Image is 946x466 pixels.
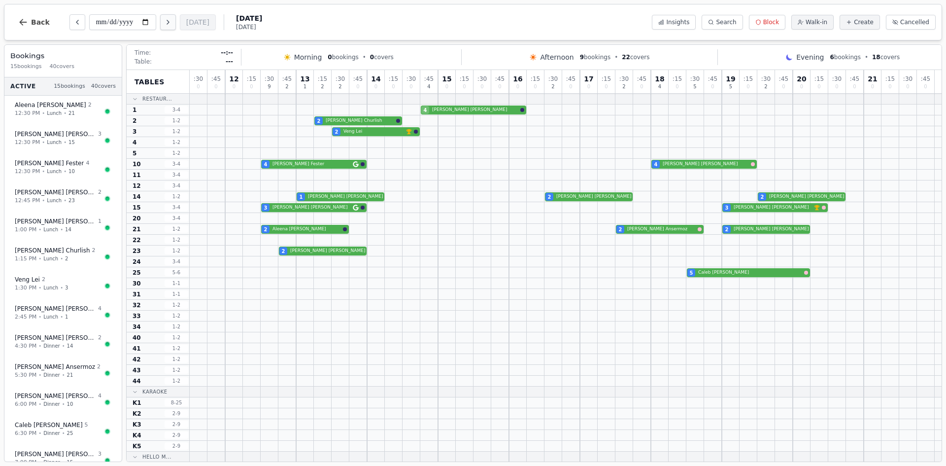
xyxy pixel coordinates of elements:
span: [PERSON_NAME] Ansermoz [15,363,95,371]
span: 0 [817,84,820,89]
span: 23 [68,197,75,204]
span: 2 [335,128,338,136]
span: 0 [374,84,377,89]
span: 2 [285,84,288,89]
span: 15 bookings [10,63,42,71]
span: • [42,109,45,117]
span: Lunch [47,168,62,175]
span: bookings [580,53,610,61]
span: • [60,255,63,262]
button: Veng Lei21:30 PM•Lunch•3 [8,270,118,297]
span: • [64,197,67,204]
span: 18 [655,75,664,82]
span: : 30 [477,76,487,82]
span: : 45 [353,76,363,82]
span: bookings [328,53,358,61]
span: 0 [356,84,359,89]
span: : 30 [548,76,558,82]
span: : 45 [637,76,646,82]
span: • [363,53,366,61]
span: Time: [135,49,151,57]
span: 20 [797,75,806,82]
span: Lunch [43,255,58,262]
span: 16 [513,75,522,82]
span: 3 [65,284,68,291]
span: 0 [871,84,874,89]
span: 4 [133,139,136,146]
span: 10 [68,168,75,175]
span: • [42,168,45,175]
span: [PERSON_NAME] [PERSON_NAME] [272,204,351,211]
button: Next day [160,14,176,30]
span: 9 [580,54,584,61]
span: [PERSON_NAME] Churlish [326,117,394,124]
span: 14 [65,226,71,233]
span: [PERSON_NAME] Fester [15,159,84,167]
span: 12:30 PM [15,109,40,118]
button: [PERSON_NAME] [PERSON_NAME]24:30 PM•Dinner•14 [8,328,118,356]
span: Active [10,82,36,90]
span: [PERSON_NAME] [PERSON_NAME] [734,226,809,233]
span: : 45 [566,76,575,82]
span: [PERSON_NAME] [PERSON_NAME] [556,193,631,200]
span: Tables [135,77,165,87]
span: 5 - 6 [165,269,188,276]
span: 6 [830,54,834,61]
span: 1 - 2 [165,193,188,200]
span: 21 [868,75,877,82]
button: Insights [652,15,696,30]
span: • [42,139,45,146]
span: • [38,342,41,350]
span: 1 - 2 [165,236,188,244]
span: 12:30 PM [15,168,40,176]
span: 1 - 2 [165,247,188,254]
span: [PERSON_NAME] Churlish [15,247,90,254]
span: Table: [135,58,152,66]
button: Aleena [PERSON_NAME]212:30 PM•Lunch•21 [8,96,118,123]
span: 0 [328,54,332,61]
span: Dinner [43,459,60,466]
span: : 15 [885,76,895,82]
span: 0 [480,84,483,89]
span: 25 [67,430,73,437]
span: Caleb [PERSON_NAME] [15,421,83,429]
span: [PERSON_NAME] [PERSON_NAME] [663,161,749,168]
span: 23 [133,247,141,255]
span: 1 [300,193,303,201]
span: Create [854,18,874,26]
span: : 30 [690,76,700,82]
span: [PERSON_NAME] Ansermoz [627,226,696,233]
button: [PERSON_NAME] Ansermoz25:30 PM•Dinner•21 [8,358,118,385]
span: 5 [729,84,732,89]
span: : 15 [318,76,327,82]
span: 3 - 4 [165,215,188,222]
span: 4 [98,305,101,313]
span: : 45 [779,76,788,82]
span: • [38,371,41,379]
button: [DATE] [180,14,216,30]
span: 0 [906,84,909,89]
span: 15 [442,75,451,82]
span: covers [370,53,394,61]
span: 2 [619,226,622,233]
span: Restaur... [142,95,172,103]
span: 4:30 PM [15,342,36,351]
span: 0 [835,84,838,89]
span: 10 [67,400,73,408]
span: 9 [268,84,270,89]
span: 4 [264,161,268,168]
span: 5 [693,84,696,89]
span: [PERSON_NAME] [PERSON_NAME] [308,193,383,200]
span: • [62,430,65,437]
button: [PERSON_NAME] [PERSON_NAME]11:00 PM•Lunch•14 [8,212,118,239]
span: 0 [250,84,253,89]
span: Afternoon [540,52,574,62]
span: covers [872,53,900,61]
span: Lunch [43,313,58,321]
span: 4 [654,161,658,168]
span: 0 [711,84,714,89]
span: 0 [445,84,448,89]
span: Aleena [PERSON_NAME] [272,226,341,233]
h3: Bookings [10,51,116,61]
span: : 30 [832,76,842,82]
